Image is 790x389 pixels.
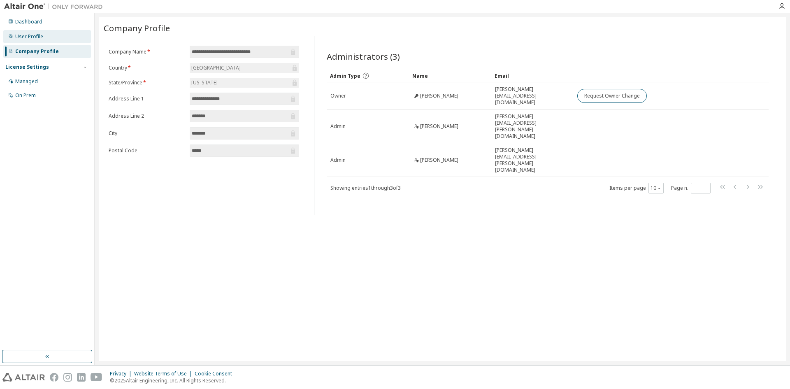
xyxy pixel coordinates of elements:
[50,373,58,382] img: facebook.svg
[330,123,346,130] span: Admin
[609,183,664,193] span: Items per page
[134,370,195,377] div: Website Terms of Use
[77,373,86,382] img: linkedin.svg
[420,123,458,130] span: [PERSON_NAME]
[109,79,185,86] label: State/Province
[109,113,185,119] label: Address Line 2
[671,183,711,193] span: Page n.
[109,65,185,71] label: Country
[15,48,59,55] div: Company Profile
[190,63,242,72] div: [GEOGRAPHIC_DATA]
[109,49,185,55] label: Company Name
[104,22,170,34] span: Company Profile
[495,113,570,140] span: [PERSON_NAME][EMAIL_ADDRESS][PERSON_NAME][DOMAIN_NAME]
[63,373,72,382] img: instagram.svg
[110,377,237,384] p: © 2025 Altair Engineering, Inc. All Rights Reserved.
[330,93,346,99] span: Owner
[495,147,570,173] span: [PERSON_NAME][EMAIL_ADDRESS][PERSON_NAME][DOMAIN_NAME]
[15,33,43,40] div: User Profile
[190,78,299,88] div: [US_STATE]
[15,19,42,25] div: Dashboard
[110,370,134,377] div: Privacy
[420,93,458,99] span: [PERSON_NAME]
[5,64,49,70] div: License Settings
[412,69,488,82] div: Name
[109,130,185,137] label: City
[327,51,400,62] span: Administrators (3)
[109,147,185,154] label: Postal Code
[330,72,360,79] span: Admin Type
[195,370,237,377] div: Cookie Consent
[330,157,346,163] span: Admin
[15,78,38,85] div: Managed
[190,78,219,87] div: [US_STATE]
[651,185,662,191] button: 10
[495,69,570,82] div: Email
[4,2,107,11] img: Altair One
[91,373,102,382] img: youtube.svg
[109,96,185,102] label: Address Line 1
[2,373,45,382] img: altair_logo.svg
[577,89,647,103] button: Request Owner Change
[15,92,36,99] div: On Prem
[190,63,299,73] div: [GEOGRAPHIC_DATA]
[495,86,570,106] span: [PERSON_NAME][EMAIL_ADDRESS][DOMAIN_NAME]
[330,184,401,191] span: Showing entries 1 through 3 of 3
[420,157,458,163] span: [PERSON_NAME]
